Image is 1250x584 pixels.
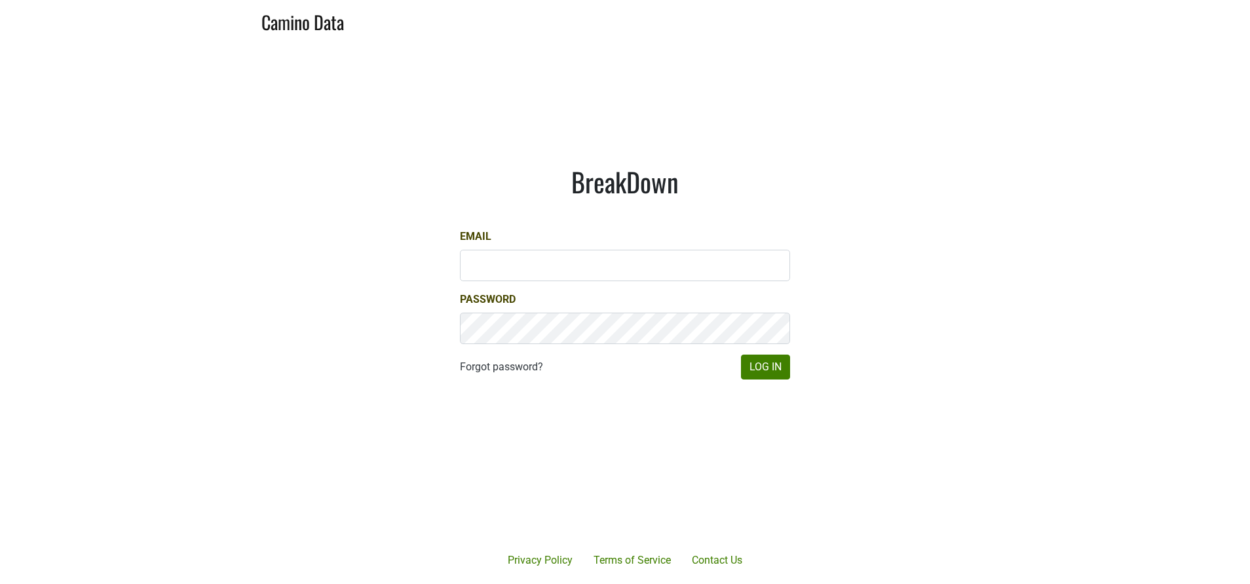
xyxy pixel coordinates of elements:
a: Privacy Policy [497,547,583,574]
a: Contact Us [681,547,753,574]
label: Email [460,229,491,244]
a: Terms of Service [583,547,681,574]
a: Forgot password? [460,359,543,375]
button: Log In [741,355,790,380]
label: Password [460,292,516,307]
a: Camino Data [261,5,344,36]
h1: BreakDown [460,166,790,197]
